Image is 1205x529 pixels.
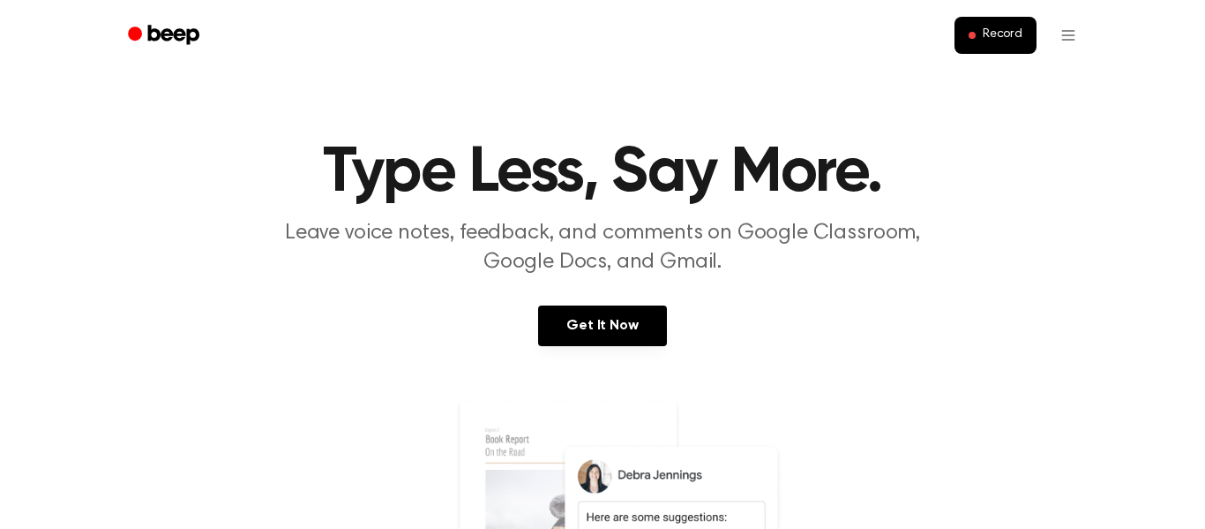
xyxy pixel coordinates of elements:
[538,306,666,346] a: Get It Now
[1047,14,1089,57] button: Open menu
[954,17,1037,54] button: Record
[116,19,215,53] a: Beep
[151,141,1054,205] h1: Type Less, Say More.
[264,219,941,277] p: Leave voice notes, feedback, and comments on Google Classroom, Google Docs, and Gmail.
[983,27,1022,43] span: Record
